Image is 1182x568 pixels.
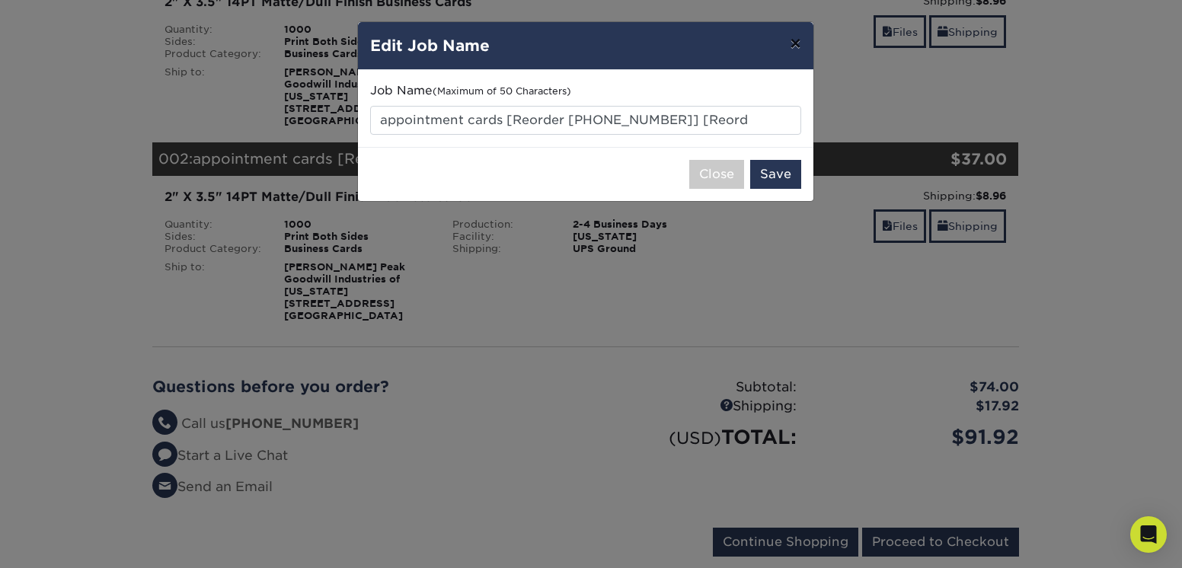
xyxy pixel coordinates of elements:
small: (Maximum of 50 Characters) [433,85,571,97]
label: Job Name [370,82,571,100]
input: Descriptive Name [370,106,801,135]
button: × [778,22,813,65]
div: Open Intercom Messenger [1130,516,1167,553]
button: Close [689,160,744,189]
h4: Edit Job Name [370,34,801,57]
button: Save [750,160,801,189]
